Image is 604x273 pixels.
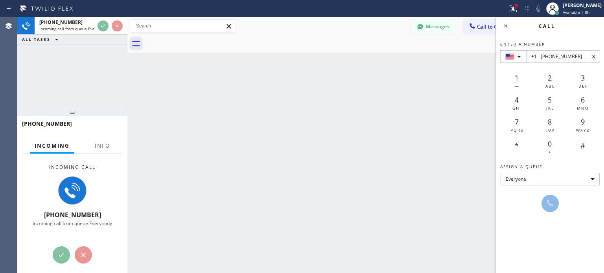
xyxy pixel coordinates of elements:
[539,23,555,29] span: Call
[577,105,589,111] span: MNO
[515,73,519,82] span: 1
[39,26,107,31] span: Incoming call from queue Everybody
[515,83,519,89] span: —
[90,138,115,154] button: Info
[501,173,600,185] div: Everyone
[548,139,552,148] span: 0
[545,83,555,89] span: ABC
[581,73,585,82] span: 3
[53,246,70,264] button: Accept
[22,120,72,127] span: [PHONE_NUMBER]
[548,117,552,126] span: 8
[98,20,109,31] button: Accept
[576,127,590,133] span: WXYZ
[130,20,236,32] input: Search
[546,105,554,111] span: JKL
[548,73,552,82] span: 2
[75,246,92,264] button: Reject
[578,83,588,89] span: DEF
[112,20,123,31] button: Reject
[500,164,543,169] span: Assign a queue
[500,41,545,47] span: Enter a number
[30,138,74,154] button: Incoming
[49,164,96,170] span: Incoming call
[515,95,519,104] span: 4
[512,105,521,111] span: GHI
[22,37,50,42] span: ALL TASKS
[39,19,83,26] span: [PHONE_NUMBER]
[17,35,66,44] button: ALL TASKS
[549,149,552,155] span: +
[412,19,455,34] button: Messages
[35,142,70,149] span: Incoming
[563,9,589,15] span: Available | 8h
[545,127,555,133] span: TUV
[33,220,112,227] span: Incoming call from queue Everybody
[44,211,101,219] span: [PHONE_NUMBER]
[581,95,585,104] span: 6
[477,23,518,30] span: Call to Customer
[463,19,523,34] button: Call to Customer
[95,142,110,149] span: Info
[563,2,602,9] div: [PERSON_NAME]
[510,127,523,133] span: PQRS
[581,117,585,126] span: 9
[580,141,585,150] span: #
[515,117,519,126] span: 7
[548,95,552,104] span: 5
[533,3,544,14] button: Mute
